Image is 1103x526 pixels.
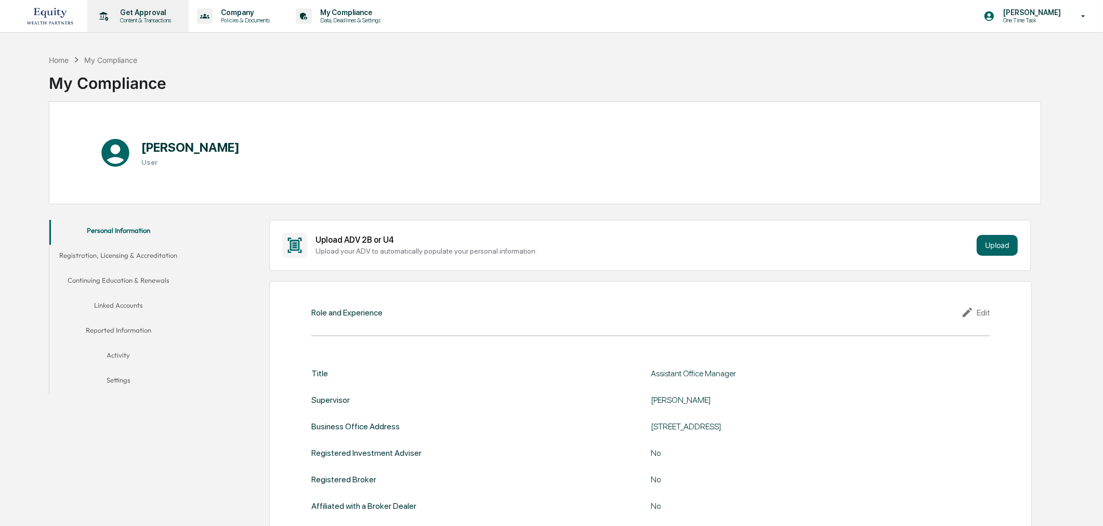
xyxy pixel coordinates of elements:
div: Edit [961,306,990,319]
button: Continuing Education & Renewals [49,270,188,295]
p: Policies & Documents [213,17,275,24]
div: secondary tabs example [49,220,188,394]
h3: User [141,158,240,166]
div: Upload ADV 2B or U4 [316,235,973,245]
div: No [651,501,911,511]
p: Data, Deadlines & Settings [312,17,386,24]
button: Activity [49,345,188,370]
div: Registered Broker [311,475,376,484]
div: [PERSON_NAME] [651,395,911,405]
button: Reported Information [49,320,188,345]
div: My Compliance [49,65,166,93]
div: Supervisor [311,395,350,405]
div: My Compliance [84,56,137,64]
div: Upload your ADV to automatically populate your personal information. [316,247,973,255]
div: Business Office Address [311,422,400,431]
div: No [651,448,911,458]
div: Home [49,56,69,64]
div: Assistant Office Manager [651,369,911,378]
button: Registration, Licensing & Accreditation [49,245,188,270]
div: Registered Investment Adviser [311,448,422,458]
div: No [651,475,911,484]
p: [PERSON_NAME] [995,8,1066,17]
p: My Compliance [312,8,386,17]
img: logo [25,4,75,28]
p: Company [213,8,275,17]
div: Title [311,369,328,378]
button: Personal Information [49,220,188,245]
p: One Time Task [995,17,1066,24]
div: [STREET_ADDRESS] [651,422,911,431]
div: Role and Experience [311,308,383,318]
button: Settings [49,370,188,394]
p: Content & Transactions [112,17,176,24]
button: Linked Accounts [49,295,188,320]
p: Get Approval [112,8,176,17]
button: Upload [977,235,1018,256]
h1: [PERSON_NAME] [141,140,240,155]
div: Affiliated with a Broker Dealer [311,501,416,511]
